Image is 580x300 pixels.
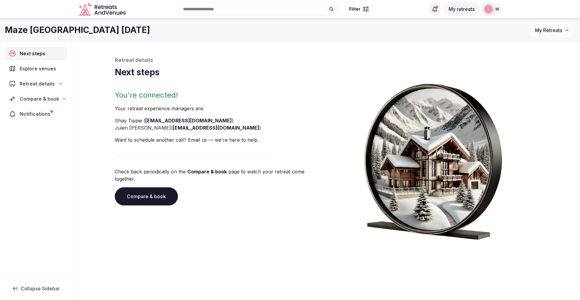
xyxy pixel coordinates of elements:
[535,27,562,33] span: My Retreats
[187,169,227,175] a: Compare & book
[484,5,493,13] img: jolynn.hall
[20,95,59,102] span: Compare & book
[20,50,48,57] span: Next steps
[21,285,60,292] span: Collapse Sidebar
[79,2,127,16] svg: Retreats and Venues company logo
[443,6,480,12] a: My retreats
[115,124,324,131] li: Julen [PERSON_NAME] ( )
[115,136,324,144] p: Want to schedule another call? Email us — we're here to help.
[5,47,67,60] a: Next steps
[115,57,538,64] p: Retreat details
[349,6,360,12] span: Filter
[443,2,480,16] button: My retreats
[115,66,538,78] h1: Next steps
[115,90,324,100] h2: You're connected!
[115,168,324,182] p: Check back periodically on the page to watch your retreat come together.
[345,3,373,15] button: Filter
[20,80,55,87] span: Retreat details
[79,2,127,16] a: Visit the homepage
[115,117,324,124] li: Shay Tippie ( )
[145,118,232,124] a: [EMAIL_ADDRESS][DOMAIN_NAME]
[20,110,53,118] span: Notifications
[115,105,324,112] p: Your retreat experience manager s are :
[5,24,150,36] h1: Maze [GEOGRAPHIC_DATA] [DATE]
[5,282,67,295] button: Collapse Sidebar
[173,125,259,131] a: [EMAIL_ADDRESS][DOMAIN_NAME]
[529,23,575,38] button: My Retreats
[115,187,178,205] a: Compare & book
[5,62,67,75] a: Explore venues
[5,108,67,120] a: Notifications
[353,78,514,240] img: Winter chalet retreat in picture frame
[20,65,59,72] span: Explore venues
